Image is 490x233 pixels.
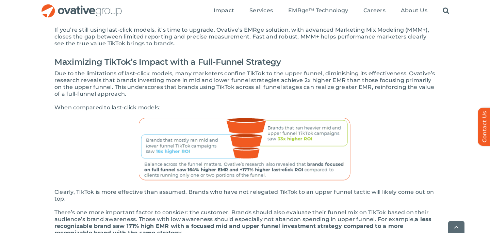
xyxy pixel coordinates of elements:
[54,54,436,70] h2: Maximizing TikTok’s Impact with a Full-Funnel Strategy
[363,7,386,14] span: Careers
[288,7,348,15] a: EMRge™ Technology
[401,7,427,14] span: About Us
[54,27,429,47] span: If you’re still using last-click models, it’s time to upgrade. Ovative’s EMRge solution, with adv...
[54,189,434,202] span: Clearly, TikTok is more effective than assumed. Brands who have not relegated TikTok to an upper ...
[249,7,273,15] a: Services
[54,70,435,97] span: Due to the limitations of last-click models, many marketers confine TikTok to the upper funnel, d...
[288,7,348,14] span: EMRge™ Technology
[54,209,429,222] span: There’s one more important factor to consider: the customer. Brands should also evaluate their fu...
[401,7,427,15] a: About Us
[41,3,122,10] a: OG_Full_horizontal_RGB
[54,104,160,111] span: When compared to last-click models:
[214,7,234,15] a: Impact
[443,7,449,15] a: Search
[214,7,234,14] span: Impact
[363,7,386,15] a: Careers
[249,7,273,14] span: Services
